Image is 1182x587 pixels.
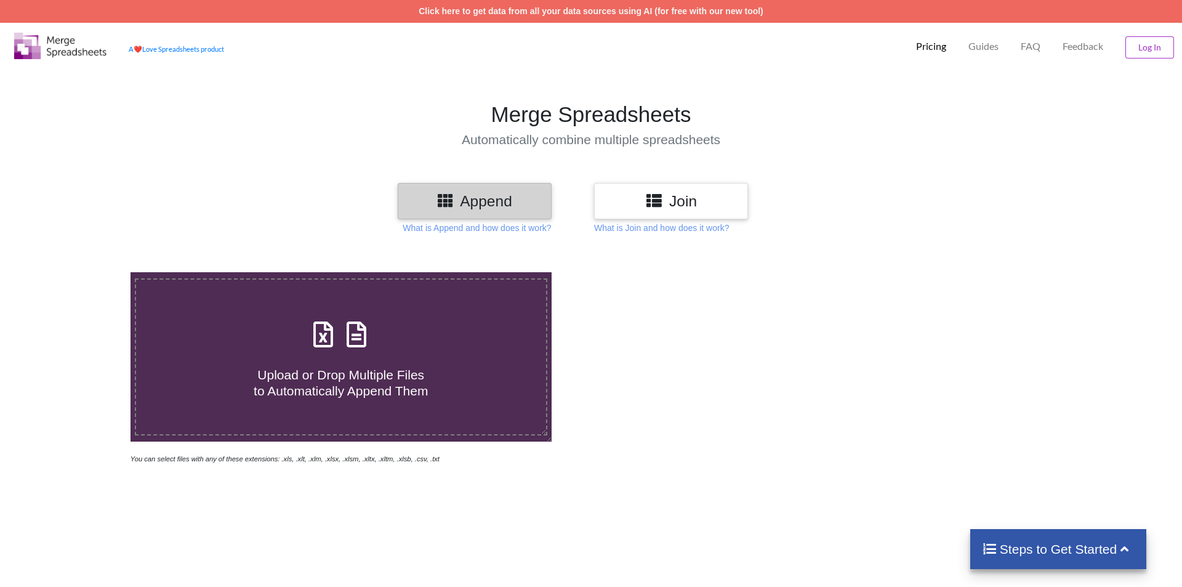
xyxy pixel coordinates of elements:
[419,6,763,16] a: Click here to get data from all your data sources using AI (for free with our new tool)
[14,33,107,59] img: Logo.png
[1125,36,1174,59] button: Log In
[134,45,142,53] span: heart
[1021,40,1040,53] p: FAQ
[916,40,946,53] p: Pricing
[603,192,739,210] h3: Join
[1063,41,1103,51] span: Feedback
[254,368,428,397] span: Upload or Drop Multiple Files to Automatically Append Them
[131,455,440,463] i: You can select files with any of these extensions: .xls, .xlt, .xlm, .xlsx, .xlsm, .xltx, .xltm, ...
[403,222,551,234] p: What is Append and how does it work?
[594,222,729,234] p: What is Join and how does it work?
[407,192,542,210] h3: Append
[129,45,224,53] a: AheartLove Spreadsheets product
[983,541,1135,557] h4: Steps to Get Started
[968,40,999,53] p: Guides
